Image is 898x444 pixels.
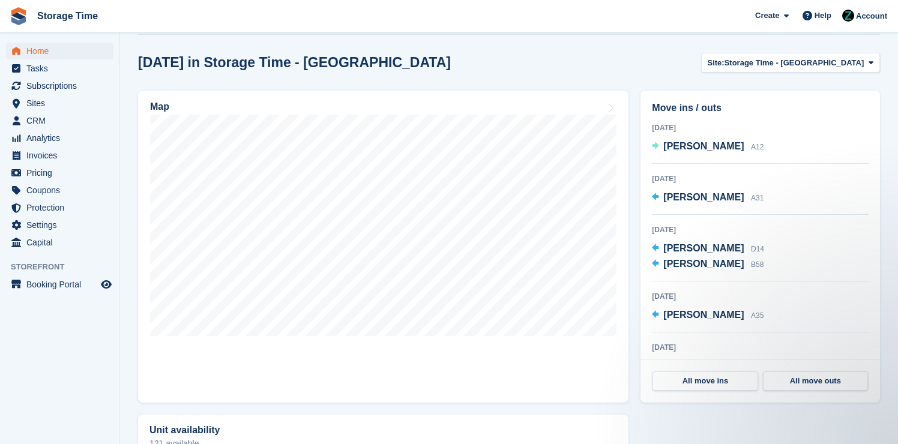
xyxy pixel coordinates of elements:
a: [PERSON_NAME] B58 [652,257,764,272]
a: Map [138,91,628,403]
a: menu [6,234,113,251]
span: [PERSON_NAME] [663,259,744,269]
span: D14 [751,245,764,253]
a: menu [6,95,113,112]
a: menu [6,112,113,129]
span: A12 [751,143,764,151]
a: [PERSON_NAME] A31 [652,190,764,206]
span: Create [755,10,779,22]
div: [DATE] [652,291,869,302]
span: [PERSON_NAME] [663,310,744,320]
img: stora-icon-8386f47178a22dfd0bd8f6a31ec36ba5ce8667c1dd55bd0f319d3a0aa187defe.svg [10,7,28,25]
div: [DATE] [652,173,869,184]
span: CRM [26,112,98,129]
a: All move ins [652,371,758,391]
a: [PERSON_NAME] D14 [652,241,764,257]
span: [PERSON_NAME] [663,192,744,202]
span: Site: [708,57,725,69]
a: [PERSON_NAME] A12 [652,139,764,155]
h2: [DATE] in Storage Time - [GEOGRAPHIC_DATA] [138,55,451,71]
span: Tasks [26,60,98,77]
h2: Move ins / outs [652,101,869,115]
a: menu [6,77,113,94]
a: menu [6,43,113,59]
a: menu [6,199,113,216]
span: B58 [751,260,764,269]
h2: Unit availability [149,425,220,436]
a: menu [6,147,113,164]
span: Analytics [26,130,98,146]
div: [DATE] [652,224,869,235]
span: Booking Portal [26,276,98,293]
span: Invoices [26,147,98,164]
div: [DATE] [652,122,869,133]
a: menu [6,164,113,181]
span: Pricing [26,164,98,181]
span: A31 [751,194,764,202]
span: Storage Time - [GEOGRAPHIC_DATA] [725,57,864,69]
span: Settings [26,217,98,233]
span: Home [26,43,98,59]
span: Protection [26,199,98,216]
button: Site: Storage Time - [GEOGRAPHIC_DATA] [701,53,881,73]
a: menu [6,60,113,77]
a: menu [6,130,113,146]
a: [PERSON_NAME] A35 [652,308,764,323]
span: Coupons [26,182,98,199]
span: [PERSON_NAME] [663,243,744,253]
span: [PERSON_NAME] [663,141,744,151]
span: Subscriptions [26,77,98,94]
span: Sites [26,95,98,112]
a: menu [6,276,113,293]
img: Zain Sarwar [842,10,854,22]
a: All move outs [763,371,868,391]
a: Preview store [99,277,113,292]
h2: Map [150,101,169,112]
a: menu [6,182,113,199]
div: [DATE] [652,342,869,353]
span: A35 [751,311,764,320]
span: Account [856,10,887,22]
span: Storefront [11,261,119,273]
span: Capital [26,234,98,251]
span: Help [815,10,831,22]
a: menu [6,217,113,233]
a: Storage Time [32,6,103,26]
